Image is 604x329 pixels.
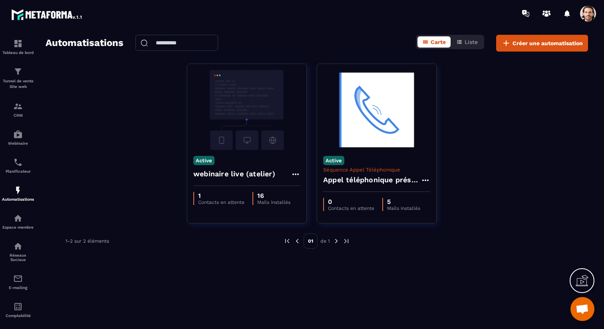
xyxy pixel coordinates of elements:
[257,199,290,205] p: Mails installés
[343,237,350,245] img: next
[13,302,23,311] img: accountant
[2,78,34,90] p: Tunnel de vente Site web
[2,96,34,124] a: formationformationCRM
[2,169,34,173] p: Planificateur
[2,141,34,146] p: Webinaire
[323,156,344,165] p: Active
[2,268,34,296] a: emailemailE-mailing
[198,192,244,199] p: 1
[323,167,430,173] p: Séquence Appel Téléphonique
[294,237,301,245] img: prev
[2,113,34,118] p: CRM
[13,213,23,223] img: automations
[13,67,23,76] img: formation
[11,7,83,22] img: logo
[387,198,420,205] p: 5
[198,199,244,205] p: Contacts en attente
[66,238,109,244] p: 1-2 sur 2 éléments
[2,296,34,324] a: accountantaccountantComptabilité
[431,39,446,45] span: Carte
[2,179,34,207] a: automationsautomationsAutomatisations
[570,297,594,321] div: Ouvrir le chat
[2,33,34,61] a: formationformationTableau de bord
[13,158,23,167] img: scheduler
[304,233,318,249] p: 01
[320,238,330,244] p: de 1
[46,35,123,52] h2: Automatisations
[2,253,34,262] p: Réseaux Sociaux
[451,36,483,48] button: Liste
[323,70,430,150] img: automation-background
[13,274,23,283] img: email
[284,237,291,245] img: prev
[2,207,34,235] a: automationsautomationsEspace membre
[193,156,215,165] p: Active
[13,130,23,139] img: automations
[2,61,34,96] a: formationformationTunnel de vente Site web
[387,205,420,211] p: Mails installés
[2,313,34,318] p: Comptabilité
[328,205,374,211] p: Contacts en attente
[193,70,300,150] img: automation-background
[2,197,34,201] p: Automatisations
[328,198,374,205] p: 0
[13,102,23,111] img: formation
[2,152,34,179] a: schedulerschedulerPlanificateur
[417,36,451,48] button: Carte
[333,237,340,245] img: next
[13,241,23,251] img: social-network
[513,39,583,47] span: Créer une automatisation
[257,192,290,199] p: 16
[2,50,34,55] p: Tableau de bord
[465,39,478,45] span: Liste
[496,35,588,52] button: Créer une automatisation
[193,168,275,179] h4: webinaire live (atelier)
[2,124,34,152] a: automationsautomationsWebinaire
[2,225,34,229] p: Espace membre
[323,174,421,185] h4: Appel téléphonique présence
[2,235,34,268] a: social-networksocial-networkRéseaux Sociaux
[13,39,23,48] img: formation
[2,285,34,290] p: E-mailing
[13,185,23,195] img: automations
